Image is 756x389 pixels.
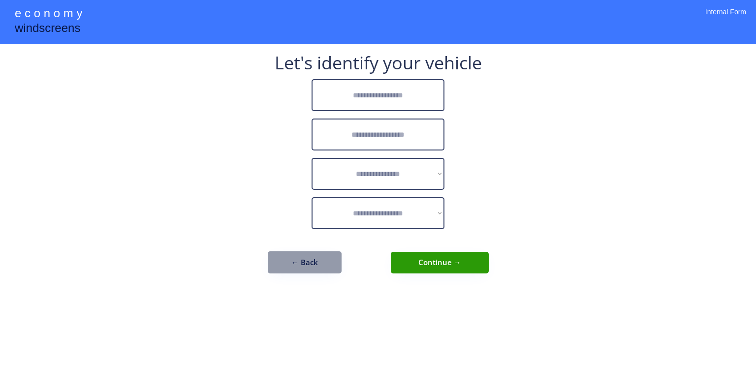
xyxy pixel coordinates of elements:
button: ← Back [268,251,342,273]
div: Let's identify your vehicle [275,54,482,72]
div: windscreens [15,20,80,39]
button: Continue → [391,252,489,273]
div: e c o n o m y [15,5,82,24]
div: Internal Form [705,7,746,30]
